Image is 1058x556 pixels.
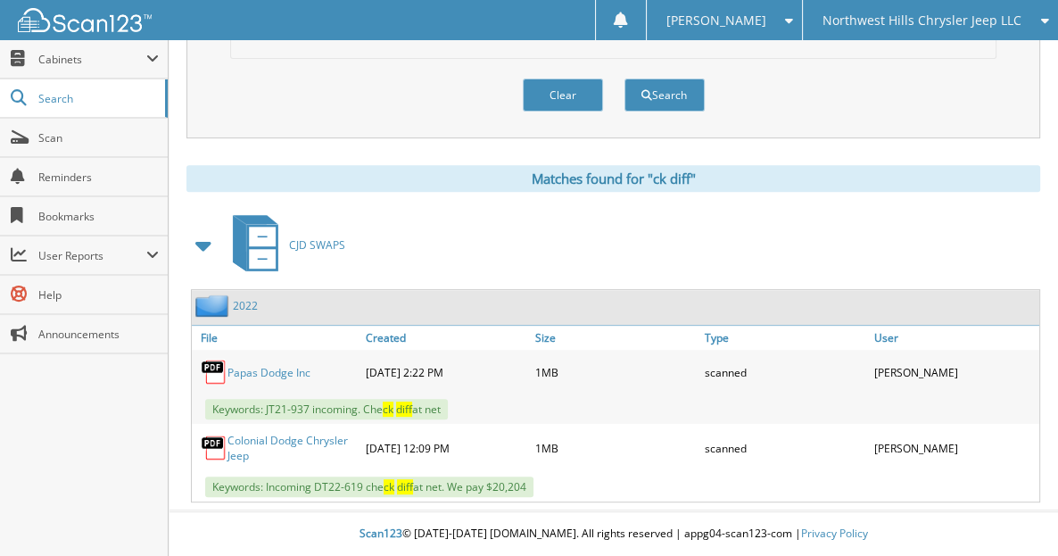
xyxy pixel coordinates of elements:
button: Clear [523,79,603,112]
div: 1MB [531,428,700,468]
a: User [870,326,1039,350]
a: CJD SWAPS [222,210,345,280]
div: [DATE] 2:22 PM [361,354,531,390]
span: [PERSON_NAME] [665,15,765,26]
img: PDF.png [201,435,227,461]
span: Search [38,91,156,106]
img: scan123-logo-white.svg [18,8,152,32]
span: Scan123 [360,526,402,541]
span: Help [38,287,159,303]
a: Type [700,326,870,350]
a: Colonial Dodge Chrysler Jeep [227,433,357,463]
div: Matches found for "ck diff" [186,165,1040,192]
a: 2022 [233,298,258,313]
span: Announcements [38,327,159,342]
span: diff [396,402,412,417]
span: Reminders [38,170,159,185]
div: [DATE] 12:09 PM [361,428,531,468]
span: Scan [38,130,159,145]
span: diff [397,479,413,494]
a: Privacy Policy [801,526,868,541]
span: ck [383,402,393,417]
img: folder2.png [195,295,233,317]
span: Northwest Hills Chrysler Jeep LLC [822,15,1021,26]
span: User Reports [38,248,146,263]
div: scanned [700,354,870,390]
a: File [192,326,361,350]
span: Keywords: Incoming DT22-619 che at net. We pay $20,204 [205,477,533,497]
div: [PERSON_NAME] [870,428,1039,468]
a: Papas Dodge Inc [227,365,310,380]
span: Cabinets [38,52,146,67]
span: ck [384,479,394,494]
span: CJD SWAPS [289,237,345,253]
div: 1MB [531,354,700,390]
button: Search [624,79,705,112]
span: Keywords: JT21-937 incoming. Che at net [205,399,448,419]
a: Size [531,326,700,350]
iframe: Chat Widget [969,470,1058,556]
div: [PERSON_NAME] [870,354,1039,390]
div: scanned [700,428,870,468]
img: PDF.png [201,359,227,386]
div: © [DATE]-[DATE] [DOMAIN_NAME]. All rights reserved | appg04-scan123-com | [169,512,1058,556]
span: Bookmarks [38,209,159,224]
a: Created [361,326,531,350]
